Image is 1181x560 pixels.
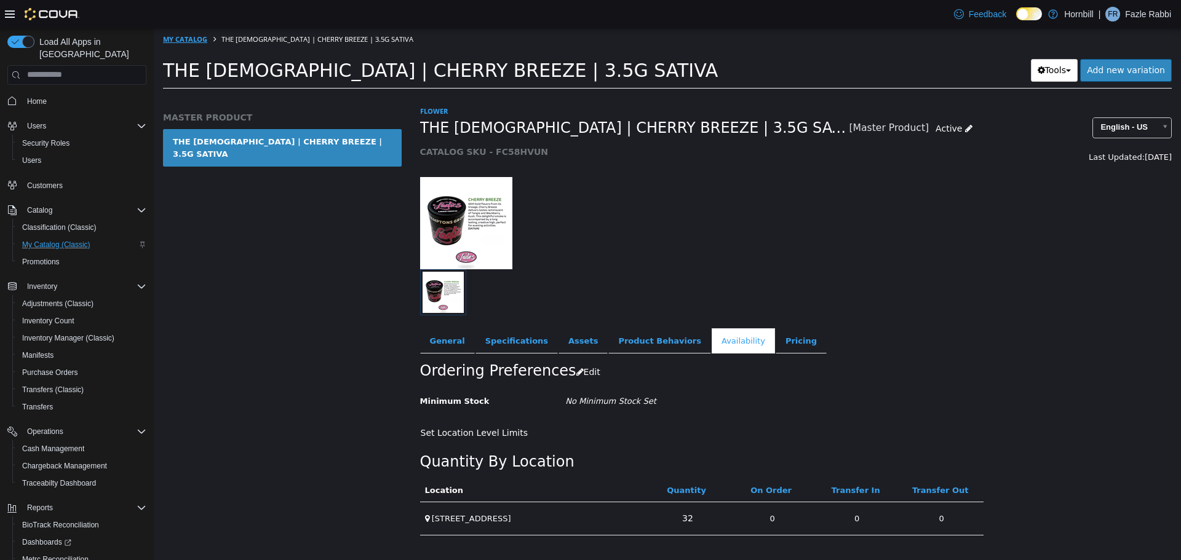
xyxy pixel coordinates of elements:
a: Feedback [949,2,1011,26]
span: Manifests [22,350,54,360]
span: Catalog [22,203,146,218]
span: Customers [22,178,146,193]
span: Transfers [22,402,53,412]
a: Dashboards [12,534,151,551]
span: Inventory Manager (Classic) [17,331,146,345]
span: Chargeback Management [17,459,146,473]
input: Dark Mode [1016,7,1042,20]
button: Reports [2,499,151,516]
button: Chargeback Management [12,457,151,475]
button: Cash Management [12,440,151,457]
span: My Catalog (Classic) [22,240,90,250]
span: Feedback [969,8,1006,20]
button: Edit [423,333,453,355]
i: No Minimum Stock Set [412,368,503,377]
div: Fazle Rabbi [1105,7,1120,22]
button: Inventory [2,278,151,295]
a: BioTrack Reconciliation [17,518,104,532]
p: | [1099,7,1101,22]
button: Security Roles [12,135,151,152]
span: Purchase Orders [17,365,146,380]
span: Inventory Count [22,316,74,326]
button: Operations [2,423,151,440]
a: Manifests [17,348,58,363]
a: Home [22,94,52,109]
a: Dashboards [17,535,76,550]
button: Inventory Manager (Classic) [12,329,151,347]
a: Adjustments (Classic) [17,296,98,311]
span: Operations [27,427,63,436]
span: Reports [27,503,53,513]
span: Inventory [22,279,146,294]
span: Security Roles [17,136,146,151]
a: English - US [939,89,1018,110]
button: Reports [22,500,58,515]
h2: Quantity By Location [266,424,421,443]
a: My Catalog (Classic) [17,237,95,252]
a: Users [17,153,46,168]
span: Users [22,119,146,133]
button: Users [2,117,151,135]
img: Cova [25,8,79,20]
span: Security Roles [22,138,70,148]
a: Classification (Classic) [17,220,101,235]
a: Product Behaviors [455,300,557,326]
a: Availability [558,300,621,326]
span: Home [27,97,47,106]
button: Traceabilty Dashboard [12,475,151,492]
span: Operations [22,424,146,439]
a: Cash Management [17,441,89,456]
button: Adjustments (Classic) [12,295,151,312]
span: Dashboards [22,537,71,547]
button: Catalog [22,203,57,218]
p: Hornbill [1064,7,1093,22]
button: Tools [877,31,925,53]
button: Users [12,152,151,169]
span: [DATE] [991,124,1018,133]
span: Last Updated: [935,124,991,133]
a: My Catalog [9,6,54,15]
span: Cash Management [17,441,146,456]
a: Transfer Out [758,457,817,467]
span: Transfers (Classic) [22,385,84,395]
span: Purchase Orders [22,368,78,377]
button: Catalog [2,202,151,219]
a: Promotions [17,254,65,269]
a: THE [DEMOGRAPHIC_DATA] | CHERRY BREEZE | 3.5G SATIVA [9,101,248,138]
a: On Order [597,457,640,467]
span: English - US [939,90,1001,109]
span: FR [1108,7,1118,22]
span: Reports [22,500,146,515]
span: My Catalog (Classic) [17,237,146,252]
span: BioTrack Reconciliation [17,518,146,532]
button: Inventory Count [12,312,151,329]
a: Pricing [622,300,673,326]
span: BioTrack Reconciliation [22,520,99,530]
a: Quantity [513,457,555,467]
span: Home [22,93,146,109]
span: Inventory Manager (Classic) [22,333,114,343]
span: Inventory Count [17,314,146,328]
span: Promotions [22,257,60,267]
span: Adjustments (Classic) [17,296,146,311]
span: Classification (Classic) [17,220,146,235]
span: THE [DEMOGRAPHIC_DATA] | CHERRY BREEZE | 3.5G SATIVA [9,31,564,53]
a: Specifications [322,300,404,326]
a: Security Roles [17,136,74,151]
span: Minimum Stock [266,368,336,377]
span: [STREET_ADDRESS] [278,486,357,495]
span: Chargeback Management [22,461,107,471]
a: Transfers [17,400,58,414]
button: Classification (Classic) [12,219,151,236]
img: 150 [266,149,359,241]
a: Chargeback Management [17,459,112,473]
span: Traceabilty Dashboard [17,476,146,491]
span: Catalog [27,205,52,215]
a: Customers [22,178,68,193]
button: Operations [22,424,68,439]
a: Add new variation [926,31,1018,53]
a: Traceabilty Dashboard [17,476,101,491]
span: Transfers (Classic) [17,382,146,397]
span: Transfers [17,400,146,414]
span: Manifests [17,348,146,363]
